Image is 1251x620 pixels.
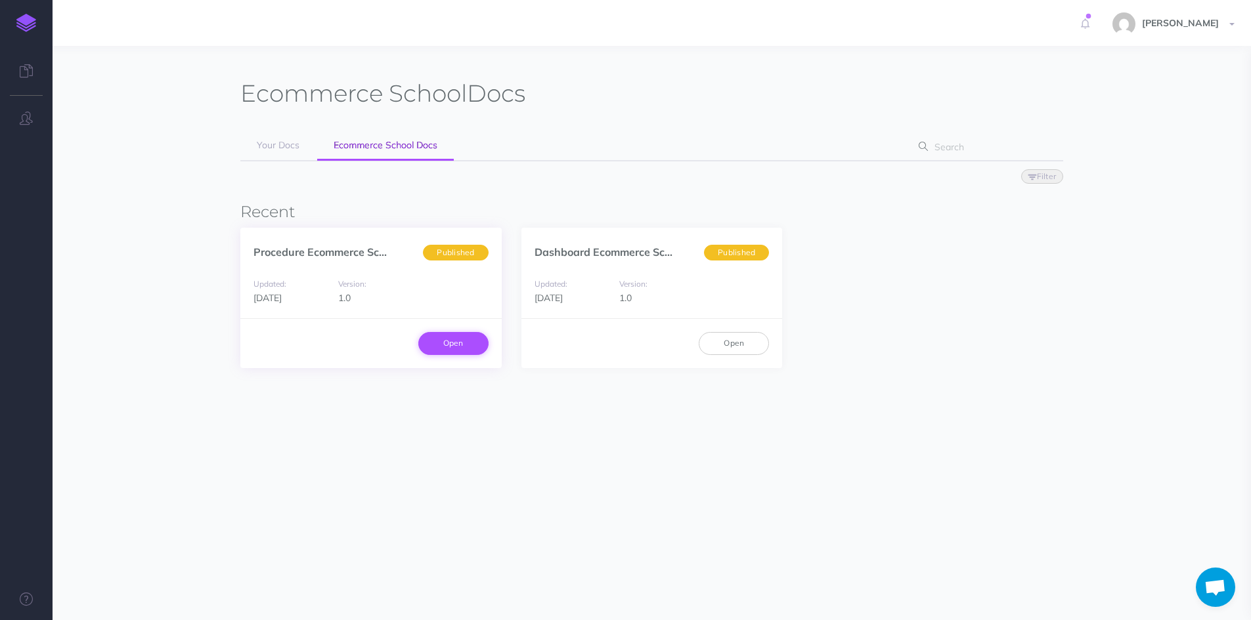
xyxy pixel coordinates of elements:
[699,332,769,354] a: Open
[535,292,563,304] span: [DATE]
[931,135,1043,159] input: Search
[1021,169,1063,184] button: Filter
[619,292,632,304] span: 1.0
[240,203,1063,220] h3: Recent
[317,131,454,161] a: Ecommerce School Docs
[418,332,489,354] a: Open
[535,245,672,258] a: Dashboard Ecommerce Sc...
[240,79,467,108] span: Ecommerce School
[334,139,437,151] span: Ecommerce School Docs
[240,79,525,108] h1: Docs
[535,279,567,289] small: Updated:
[253,245,387,258] a: Procedure Ecommerce Sc...
[1196,568,1235,607] div: Aprire la chat
[619,279,647,289] small: Version:
[253,279,286,289] small: Updated:
[257,139,299,151] span: Your Docs
[338,279,366,289] small: Version:
[16,14,36,32] img: logo-mark.svg
[1135,17,1225,29] span: [PERSON_NAME]
[240,131,316,160] a: Your Docs
[1112,12,1135,35] img: 0bad668c83d50851a48a38b229b40e4a.jpg
[338,292,351,304] span: 1.0
[253,292,282,304] span: [DATE]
